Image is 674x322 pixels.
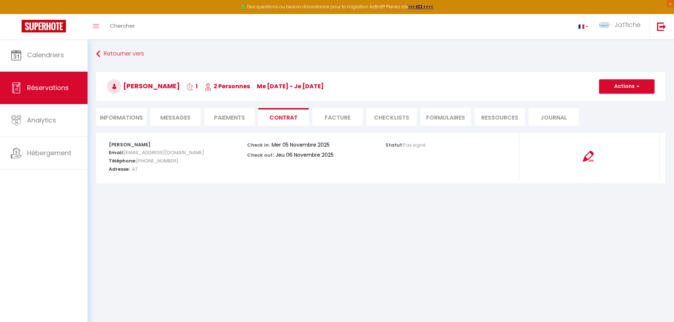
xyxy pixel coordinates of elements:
button: Actions [599,79,655,94]
span: Réservations [27,83,69,92]
strong: Email: [109,149,124,156]
img: ... [599,22,610,28]
a: Retourner vers [96,48,665,61]
li: Paiements [204,108,255,126]
p: Check out: [247,150,274,158]
strong: Adresse: [109,166,130,173]
span: 2 Personnes [205,82,250,90]
img: signing-contract [583,151,594,162]
li: Contrat [258,108,309,126]
li: Facture [312,108,363,126]
span: Jaffiche [615,20,640,29]
span: [PERSON_NAME] [107,81,180,90]
span: Calendriers [27,50,64,59]
span: Pas signé [403,142,426,148]
span: Hébergement [27,148,71,157]
span: Messages [160,113,191,122]
p: Check in: [247,140,270,148]
a: >>> ICI <<<< [408,4,433,10]
a: Chercher [104,14,140,39]
span: . AT [130,164,138,174]
a: ... Jaffiche [594,14,650,39]
strong: [PERSON_NAME] [109,141,151,148]
img: logout [657,22,666,31]
span: Analytics [27,116,56,125]
img: Super Booking [22,20,66,32]
p: Statut: [385,140,426,148]
li: Informations [96,108,147,126]
span: 1 [187,82,198,90]
span: [PHONE_NUMBER] [136,156,178,166]
li: FORMULAIRES [420,108,471,126]
span: Chercher [110,22,135,30]
li: CHECKLISTS [366,108,417,126]
li: Journal [528,108,579,126]
li: Ressources [474,108,525,126]
strong: Téléphone: [109,157,136,164]
span: me [DATE] - je [DATE] [257,82,324,90]
span: [EMAIL_ADDRESS][DOMAIN_NAME] [124,147,204,158]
